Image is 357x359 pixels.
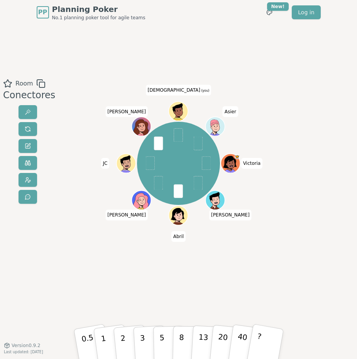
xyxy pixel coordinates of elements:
[4,350,43,354] span: Last updated: [DATE]
[52,15,146,21] span: No.1 planning poker tool for agile teams
[105,106,148,117] span: Click to change your name
[52,4,146,15] span: Planning Poker
[223,106,238,117] span: Click to change your name
[15,79,33,88] span: Room
[209,210,252,220] span: Click to change your name
[19,190,37,204] button: Send feedback
[146,85,211,96] span: Click to change your name
[12,342,41,349] span: Version 0.9.2
[4,342,41,349] button: Version0.9.2
[235,154,240,159] span: Victoria is the host
[38,8,47,17] span: PP
[19,139,37,153] button: Change name
[101,158,110,169] span: Click to change your name
[19,122,37,136] button: Reset votes
[105,210,148,220] span: Click to change your name
[19,173,37,187] button: Change avatar
[200,89,210,92] span: (you)
[171,231,186,242] span: Click to change your name
[19,105,37,119] button: Reveal votes
[292,5,320,19] a: Log in
[241,158,263,169] span: Click to change your name
[3,79,12,88] button: Add as favourite
[169,102,188,120] button: Click to change your avatar
[19,156,37,170] button: Watch only
[37,4,146,21] a: PPPlanning PokerNo.1 planning poker tool for agile teams
[3,88,55,102] div: Conectores
[262,5,276,19] button: New!
[267,2,289,11] div: New!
